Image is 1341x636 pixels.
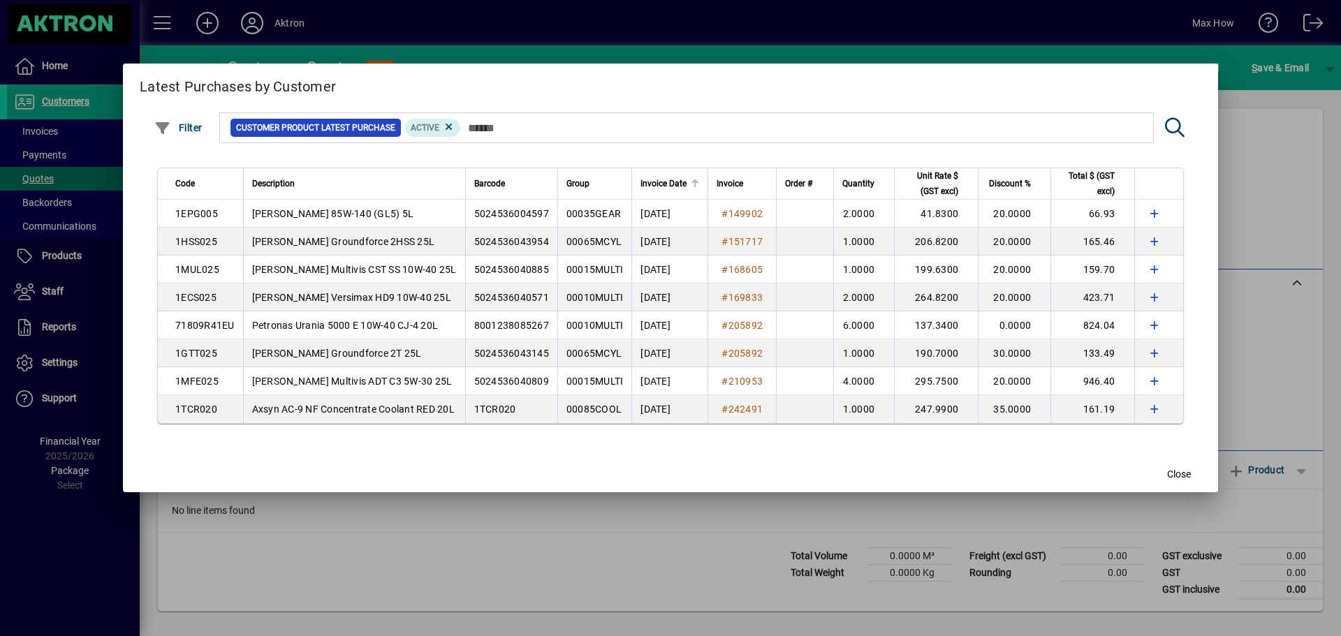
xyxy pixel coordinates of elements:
div: Description [252,176,457,191]
span: 5024536040809 [474,376,549,387]
span: Group [566,176,589,191]
td: 30.0000 [978,339,1050,367]
span: 00085COOL [566,404,622,415]
span: Active [411,123,439,133]
td: [DATE] [631,395,708,423]
td: 2.0000 [833,200,894,228]
span: # [721,264,728,275]
td: 264.8200 [894,283,978,311]
td: 824.04 [1050,311,1134,339]
td: 161.19 [1050,395,1134,423]
div: Total $ (GST excl) [1060,168,1127,199]
td: 2.0000 [833,283,894,311]
td: 66.93 [1050,200,1134,228]
a: #168605 [717,262,768,277]
div: Discount % [987,176,1043,191]
span: Order # [785,176,812,191]
div: Unit Rate $ (GST excl) [903,168,971,199]
td: [DATE] [631,339,708,367]
span: 1TCR020 [175,404,217,415]
td: 20.0000 [978,283,1050,311]
td: 946.40 [1050,367,1134,395]
td: 1.0000 [833,256,894,283]
span: Total $ (GST excl) [1060,168,1115,199]
span: 205892 [728,348,763,359]
div: Barcode [474,176,549,191]
td: [DATE] [631,228,708,256]
span: # [721,404,728,415]
span: # [721,292,728,303]
span: Filter [154,122,203,133]
a: #149902 [717,206,768,221]
td: 20.0000 [978,200,1050,228]
span: 210953 [728,376,763,387]
span: 168605 [728,264,763,275]
td: 6.0000 [833,311,894,339]
span: [PERSON_NAME] Groundforce 2T 25L [252,348,422,359]
span: Quantity [842,176,874,191]
span: 1MUL025 [175,264,219,275]
span: Petronas Urania 5000 E 10W-40 CJ-4 20L [252,320,439,331]
a: #210953 [717,374,768,389]
div: Invoice Date [640,176,699,191]
span: 5024536043145 [474,348,549,359]
span: # [721,236,728,247]
a: #205892 [717,346,768,361]
div: Code [175,176,235,191]
td: 1.0000 [833,228,894,256]
h2: Latest Purchases by Customer [123,64,1218,104]
td: [DATE] [631,367,708,395]
span: 00065MCYL [566,348,622,359]
span: [PERSON_NAME] Multivis CST SS 10W-40 25L [252,264,457,275]
div: Quantity [842,176,887,191]
td: 0.0000 [978,311,1050,339]
td: 295.7500 [894,367,978,395]
span: 5024536004597 [474,208,549,219]
td: 1.0000 [833,339,894,367]
span: 00010MULTI [566,292,624,303]
td: 159.70 [1050,256,1134,283]
td: [DATE] [631,256,708,283]
span: 149902 [728,208,763,219]
td: 199.6300 [894,256,978,283]
span: # [721,348,728,359]
span: # [721,320,728,331]
a: #242491 [717,401,768,417]
span: 5024536040571 [474,292,549,303]
span: 205892 [728,320,763,331]
a: #205892 [717,318,768,333]
span: 1MFE025 [175,376,219,387]
span: # [721,208,728,219]
td: 206.8200 [894,228,978,256]
span: 169833 [728,292,763,303]
td: 190.7000 [894,339,978,367]
mat-chip: Product Activation Status: Active [405,119,461,137]
span: [PERSON_NAME] Groundforce 2HSS 25L [252,236,435,247]
span: 1HSS025 [175,236,217,247]
span: 1TCR020 [474,404,516,415]
span: Discount % [989,176,1031,191]
span: [PERSON_NAME] Versimax HD9 10W-40 25L [252,292,451,303]
span: Invoice [717,176,743,191]
td: 20.0000 [978,228,1050,256]
div: Order # [785,176,825,191]
span: Code [175,176,195,191]
td: 4.0000 [833,367,894,395]
td: 1.0000 [833,395,894,423]
span: 71809R41EU [175,320,235,331]
td: 165.46 [1050,228,1134,256]
td: 423.71 [1050,283,1134,311]
span: Close [1167,467,1191,482]
button: Filter [151,115,206,140]
span: Barcode [474,176,505,191]
td: [DATE] [631,283,708,311]
span: 00015MULTI [566,264,624,275]
td: 35.0000 [978,395,1050,423]
td: 133.49 [1050,339,1134,367]
span: 00015MULTI [566,376,624,387]
span: 00010MULTI [566,320,624,331]
span: Unit Rate $ (GST excl) [903,168,958,199]
a: #151717 [717,234,768,249]
div: Group [566,176,624,191]
button: Close [1157,461,1201,487]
